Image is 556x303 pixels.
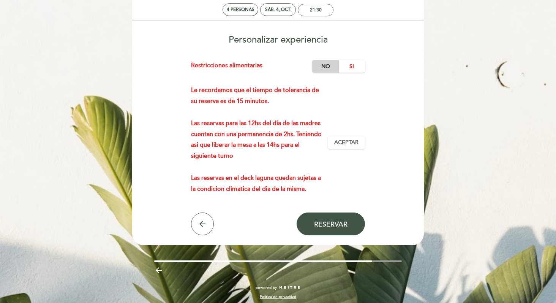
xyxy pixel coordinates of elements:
span: Aceptar [334,139,359,147]
button: arrow_back [191,213,214,235]
span: Reservar [314,220,347,228]
span: powered by [256,285,277,290]
a: Política de privacidad [260,294,296,300]
img: MEITRE [279,286,300,290]
i: arrow_back [198,219,207,228]
label: Si [338,60,365,73]
span: Personalizar experiencia [229,34,328,45]
button: Aceptar [328,136,365,149]
button: Reservar [297,213,365,235]
div: Restricciones alimentarias [191,60,313,73]
i: arrow_backward [154,266,163,275]
p: Le recordamos que el tiempo de tolerancia de su reserva es de 15 minutos. Las reservas para las 1... [191,85,322,194]
span: 4 personas [227,7,254,13]
div: sáb. 4, oct. [265,7,291,13]
label: No [312,60,339,73]
a: powered by [256,285,300,290]
div: 21:30 [310,7,322,13]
